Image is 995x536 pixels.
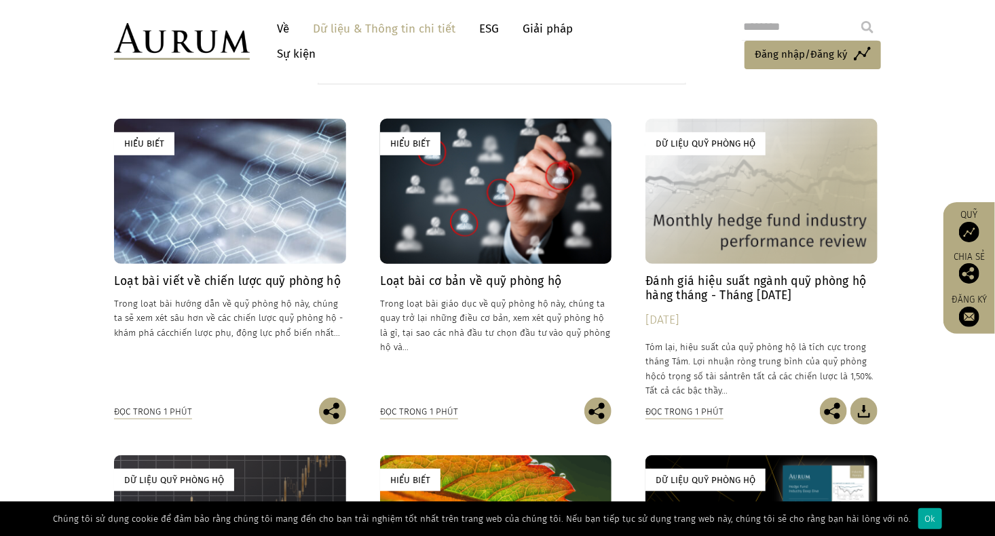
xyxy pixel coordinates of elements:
[645,274,878,303] h4: Đánh giá hiệu suất ngành quỹ phòng hộ hàng tháng - Tháng [DATE]
[959,222,979,242] img: Truy cập Quỹ
[959,307,979,327] img: Đăng ký nhận bản tin của chúng tôi
[645,404,724,419] div: Đọc trong 1 phút
[380,119,612,397] a: Hiểu biết Loạt bài cơ bản về quỹ phòng hộ Trong loạt bài giáo dục về quỹ phòng hộ này, chúng ta q...
[645,340,878,398] p: Tóm lại, hiệu suất của quỹ phòng hộ là tích cực trong tháng Tám. Lợi nhuận ròng trung bình của qu...
[114,132,174,155] div: Hiểu biết
[114,296,346,339] p: Trong loạt bài hướng dẫn về quỹ phòng hộ này, chúng ta sẽ xem xét sâu hơn về các chiến lược quỹ p...
[114,23,250,60] img: Aurum
[380,274,612,288] h4: Loạt bài cơ bản về quỹ phòng hộ
[645,469,766,491] div: Dữ liệu quỹ phòng hộ
[270,41,316,66] a: Sự kiện
[755,46,847,62] span: Đăng nhập/Đăng ký
[745,41,881,69] a: Đăng nhập/Đăng ký
[54,514,912,524] font: Chúng tôi sử dụng cookie để đảm bảo rằng chúng tôi mang đến cho bạn trải nghiệm tốt nhất trên tra...
[319,398,346,425] img: Chia sẻ bài viết này
[380,404,458,419] div: Đọc trong 1 phút
[170,328,231,338] span: chiến lược phụ
[850,398,878,425] img: Tải xuống bài viết
[584,398,612,425] img: Chia sẻ bài viết này
[114,119,346,397] a: Hiểu biết Loạt bài viết về chiến lược quỹ phòng hộ Trong loạt bài hướng dẫn về quỹ phòng hộ này, ...
[114,274,346,288] h4: Loạt bài viết về chiến lược quỹ phòng hộ
[959,263,979,284] img: Chia sẻ bài viết này
[114,469,234,491] div: Dữ liệu quỹ phòng hộ
[954,251,985,263] font: Chia sẻ
[950,209,988,242] a: Quỹ
[380,296,612,354] p: Trong loạt bài giáo dục về quỹ phòng hộ này, chúng ta quay trở lại những điều cơ bản, xem xét quỹ...
[472,16,506,41] a: ESG
[645,132,766,155] div: Dữ liệu quỹ phòng hộ
[820,398,847,425] img: Chia sẻ bài viết này
[854,14,881,41] input: Submit
[380,132,440,155] div: Hiểu biết
[380,469,440,491] div: Hiểu biết
[114,404,192,419] div: Đọc trong 1 phút
[950,294,988,327] a: Đăng ký
[656,371,734,381] span: có trọng số tài sản
[270,16,296,41] a: Về
[961,209,978,221] font: Quỹ
[516,16,580,41] a: Giải pháp
[645,311,878,330] div: [DATE]
[306,16,462,41] a: Dữ liệu & Thông tin chi tiết
[918,508,942,529] div: Ok
[952,294,987,305] font: Đăng ký
[645,119,878,397] a: Dữ liệu quỹ phòng hộ Đánh giá hiệu suất ngành quỹ phòng hộ hàng tháng - Tháng [DATE] [DATE] Tóm l...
